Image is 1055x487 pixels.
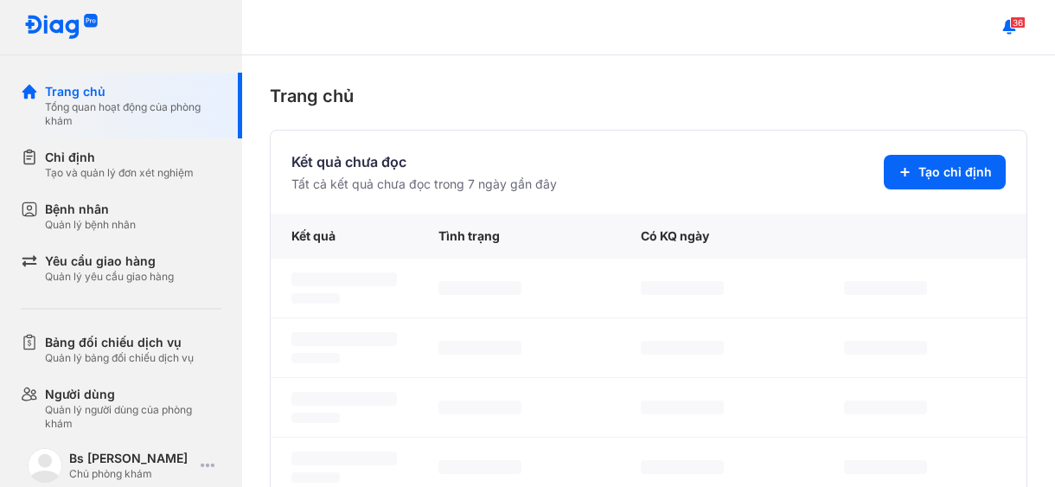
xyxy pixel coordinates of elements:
[291,332,397,346] span: ‌
[438,460,521,474] span: ‌
[884,155,1006,189] button: Tạo chỉ định
[291,472,340,483] span: ‌
[45,166,194,180] div: Tạo và quản lý đơn xét nghiệm
[45,334,194,351] div: Bảng đối chiếu dịch vụ
[45,386,221,403] div: Người dùng
[291,176,557,193] div: Tất cả kết quả chưa đọc trong 7 ngày gần đây
[291,353,340,363] span: ‌
[28,448,62,483] img: logo
[418,214,621,259] div: Tình trạng
[620,214,823,259] div: Có KQ ngày
[844,460,927,474] span: ‌
[641,460,724,474] span: ‌
[438,341,521,355] span: ‌
[641,341,724,355] span: ‌
[69,467,194,481] div: Chủ phòng khám
[45,253,174,270] div: Yêu cầu giao hàng
[844,341,927,355] span: ‌
[45,218,136,232] div: Quản lý bệnh nhân
[438,281,521,295] span: ‌
[291,293,340,304] span: ‌
[291,392,397,406] span: ‌
[291,151,557,172] div: Kết quả chưa đọc
[271,214,418,259] div: Kết quả
[45,351,194,365] div: Quản lý bảng đối chiếu dịch vụ
[844,281,927,295] span: ‌
[45,403,221,431] div: Quản lý người dùng của phòng khám
[641,400,724,414] span: ‌
[291,413,340,423] span: ‌
[291,272,397,286] span: ‌
[45,149,194,166] div: Chỉ định
[45,201,136,218] div: Bệnh nhân
[291,452,397,465] span: ‌
[45,270,174,284] div: Quản lý yêu cầu giao hàng
[24,14,99,41] img: logo
[45,83,221,100] div: Trang chủ
[45,100,221,128] div: Tổng quan hoạt động của phòng khám
[844,400,927,414] span: ‌
[438,400,521,414] span: ‌
[918,163,992,181] span: Tạo chỉ định
[641,281,724,295] span: ‌
[69,450,194,467] div: Bs [PERSON_NAME]
[1010,16,1026,29] span: 36
[270,83,1027,109] div: Trang chủ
